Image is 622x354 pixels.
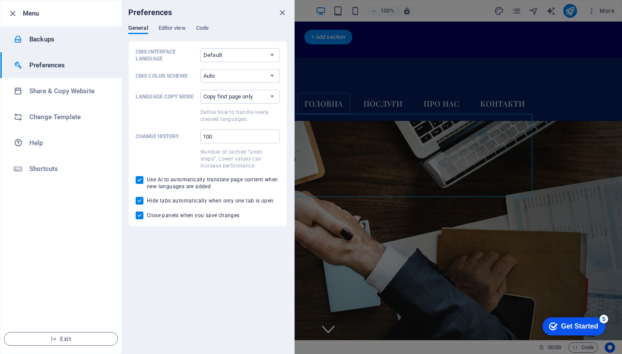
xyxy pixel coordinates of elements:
div: Preferences [128,25,287,41]
span: General [128,23,148,35]
h6: Shortcuts [29,164,109,174]
h6: Backups [29,34,109,44]
h6: Help [29,138,109,148]
h6: Preferences [128,7,172,18]
p: Language Copy Mode [136,93,197,100]
span: Hide tabs automatically when only one tab is open [147,197,274,204]
p: CMS Interface Language [136,48,197,62]
h6: Share & Copy Website [29,86,109,96]
h6: Change Template [29,112,109,122]
span: Use AI to automatically translate page content when new languages are added [147,176,280,190]
div: 5 [64,2,73,10]
p: Change history [136,133,197,140]
span: Code [196,23,209,35]
span: Close panels when you save changes [147,212,240,219]
h6: Menu [23,8,114,19]
button: Exit [4,332,118,346]
h6: Preferences [29,60,109,70]
p: Define how to handle newly created languages. [200,109,280,123]
select: Language Copy ModeDefine how to handle newly created languages. [200,90,280,104]
span: Editor view [159,23,186,35]
input: Change historyNumber of cached “undo steps”. Lower values can increase performance. [200,130,280,143]
p: Number of cached “undo steps”. Lower values can increase performance. [200,149,280,169]
a: Help [0,130,121,156]
div: Get Started [25,9,63,17]
span: Exit [11,335,111,342]
p: CMS Color Scheme [136,73,197,79]
div: Get Started 5 items remaining, 0% complete [7,4,70,22]
select: CMS Color Scheme [200,69,280,83]
button: close [277,7,287,18]
select: CMS Interface Language [200,48,280,62]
